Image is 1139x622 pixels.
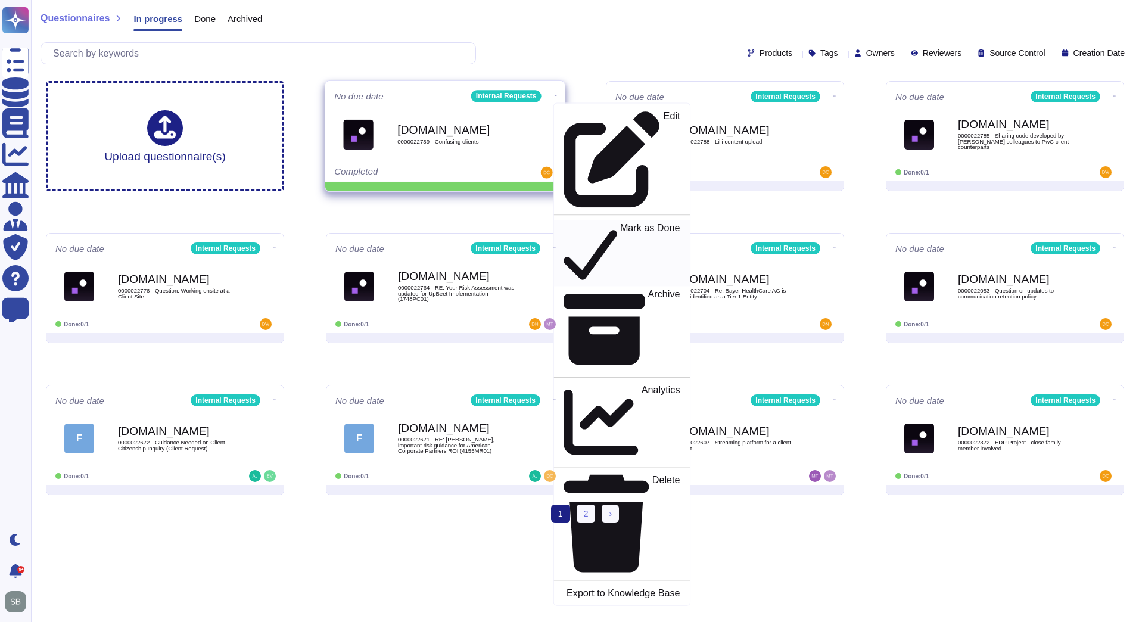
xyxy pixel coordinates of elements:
input: Search by keywords [47,43,475,64]
p: Analytics [642,385,680,460]
img: user [544,318,556,330]
span: 0000022788 - Lilli content upload [678,139,797,145]
span: Done: 0/1 [344,321,369,328]
span: 1 [551,505,570,523]
div: Internal Requests [471,394,540,406]
span: 0000022372 - EDP Project - close family member involved [958,440,1077,451]
div: Internal Requests [751,242,820,254]
span: Source Control [989,49,1045,57]
span: Creation Date [1073,49,1125,57]
div: Internal Requests [1031,394,1100,406]
span: 0000022704 - Re: Bayer HealthCare AG is now identified as a Tier 1 Entity [678,288,797,299]
span: Done: 0/1 [344,473,369,480]
span: No due date [615,92,664,101]
p: Export to Knowledge Base [567,589,680,598]
p: Archive [648,289,680,370]
b: [DOMAIN_NAME] [398,270,517,282]
div: Internal Requests [191,242,260,254]
img: user [529,470,541,482]
span: Done: 0/1 [904,169,929,176]
b: [DOMAIN_NAME] [118,273,237,285]
span: Archived [228,14,262,23]
img: user [544,470,556,482]
span: Owners [866,49,895,57]
img: user [809,470,821,482]
img: user [264,470,276,482]
img: Logo [64,272,94,301]
a: Mark as Done [554,220,690,286]
span: 0000022053 - Question on updates to communication retention policy [958,288,1077,299]
span: 0000022739 - Confusing clients [397,139,518,145]
span: Done: 0/1 [904,473,929,480]
b: [DOMAIN_NAME] [958,119,1077,130]
span: No due date [335,396,384,405]
img: Logo [344,272,374,301]
span: No due date [895,244,944,253]
div: Internal Requests [1031,242,1100,254]
a: 2 [577,505,596,523]
span: 0000022671 - RE: [PERSON_NAME], important risk guidance for American Corporate Partners ROI (4155... [398,437,517,454]
span: No due date [334,92,384,101]
b: [DOMAIN_NAME] [118,425,237,437]
img: user [541,167,553,179]
img: user [824,470,836,482]
div: Upload questionnaire(s) [104,110,226,162]
img: Logo [343,119,374,150]
span: › [609,509,612,518]
img: user [1100,470,1112,482]
img: user [820,318,832,330]
span: Done: 0/1 [64,473,89,480]
div: Internal Requests [191,394,260,406]
div: Internal Requests [1031,91,1100,102]
a: Delete [554,472,690,575]
span: No due date [895,92,944,101]
button: user [2,589,35,615]
img: user [1100,318,1112,330]
img: Logo [904,272,934,301]
img: Logo [904,424,934,453]
span: Done [194,14,216,23]
img: user [1100,166,1112,178]
b: [DOMAIN_NAME] [398,422,517,434]
img: user [260,318,272,330]
span: 0000022672 - Guidance Needed on Client Citizenship Inquiry (Client Request) [118,440,237,451]
b: [DOMAIN_NAME] [397,124,518,135]
img: Logo [904,120,934,150]
img: user [249,470,261,482]
span: 0000022764 - RE: Your Risk Assessment was updated for UpBeet Implementation (1748PC01) [398,285,517,302]
span: Reviewers [923,49,961,57]
p: Edit [664,111,680,208]
span: No due date [895,396,944,405]
div: Internal Requests [471,242,540,254]
a: Edit [554,108,690,210]
b: [DOMAIN_NAME] [958,425,1077,437]
span: 0000022776 - Question: Working onsite at a Client Site [118,288,237,299]
div: Internal Requests [471,90,542,102]
b: [DOMAIN_NAME] [958,273,1077,285]
a: Archive [554,286,690,372]
img: user [529,318,541,330]
div: F [64,424,94,453]
span: 0000022607 - Streaming platform for a client event [678,440,797,451]
img: user [5,591,26,612]
span: In progress [133,14,182,23]
span: Done: 0/1 [904,321,929,328]
div: 9+ [17,566,24,573]
a: Analytics [554,382,690,462]
img: user [820,166,832,178]
b: [DOMAIN_NAME] [678,125,797,136]
a: Export to Knowledge Base [554,585,690,600]
p: Mark as Done [620,223,680,284]
b: [DOMAIN_NAME] [678,273,797,285]
div: Internal Requests [751,91,820,102]
div: Completed [334,167,482,179]
span: Questionnaires [41,14,110,23]
p: Delete [652,475,680,573]
div: Internal Requests [751,394,820,406]
span: Products [760,49,792,57]
span: No due date [55,396,104,405]
span: No due date [55,244,104,253]
span: No due date [335,244,384,253]
b: [DOMAIN_NAME] [678,425,797,437]
span: 0000022785 - Sharing code developed by [PERSON_NAME] colleagues to PwC client counterparts [958,133,1077,150]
